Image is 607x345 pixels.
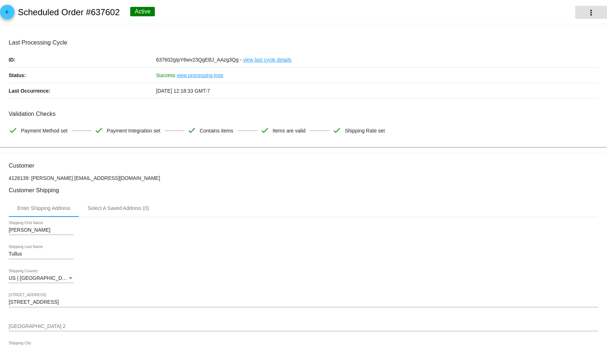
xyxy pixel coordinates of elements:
[9,39,598,46] h3: Last Processing Cycle
[9,126,17,135] mat-icon: check
[130,7,155,16] div: Active
[9,227,74,233] input: Shipping First Name
[243,52,292,67] a: view last cycle details
[260,126,269,135] mat-icon: check
[345,123,385,138] span: Shipping Rate set
[156,72,175,78] span: Success
[9,52,156,67] p: ID:
[94,126,103,135] mat-icon: check
[21,123,67,138] span: Payment Method set
[156,57,242,63] span: 637602gIpY6wv23QgEBJ_AAzg3Qg -
[587,8,595,17] mat-icon: more_vert
[107,123,160,138] span: Payment Integration set
[9,162,598,169] h3: Customer
[9,324,598,329] input: Shipping Street 2
[9,83,156,98] p: Last Occurrence:
[9,275,74,281] mat-select: Shipping Country
[273,123,306,138] span: Items are valid
[9,299,598,305] input: Shipping Street 1
[88,205,149,211] div: Select A Saved Address (0)
[18,7,120,17] h2: Scheduled Order #637602
[332,126,341,135] mat-icon: check
[200,123,233,138] span: Contains items
[3,9,12,18] mat-icon: arrow_back
[187,126,196,135] mat-icon: check
[9,275,73,281] span: US | [GEOGRAPHIC_DATA]
[9,110,598,117] h3: Validation Checks
[17,205,70,211] div: Enter Shipping Address
[9,68,156,83] p: Status:
[9,251,74,257] input: Shipping Last Name
[156,88,210,94] span: [DATE] 12:18:33 GMT-7
[177,68,223,83] a: view processing logs
[9,187,598,194] h3: Customer Shipping
[9,175,598,181] p: 4128139: [PERSON_NAME] [EMAIL_ADDRESS][DOMAIN_NAME]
